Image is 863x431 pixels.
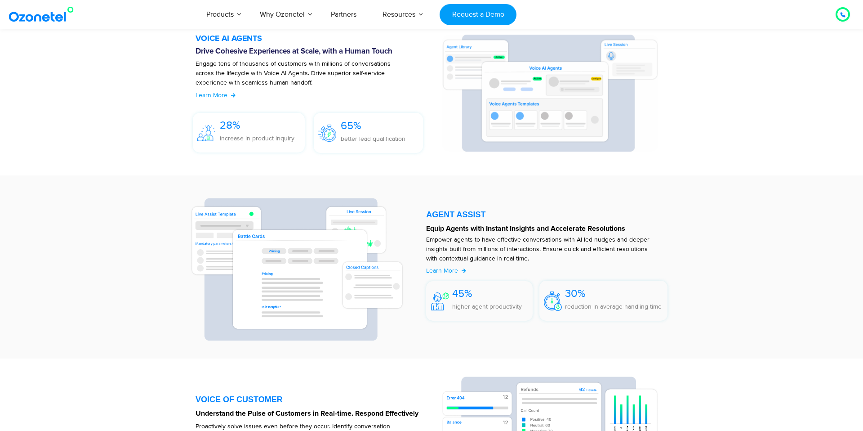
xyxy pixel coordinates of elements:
[197,125,215,141] img: 28%
[341,119,361,132] span: 65%
[452,302,522,311] p: higher agent productivity
[431,292,449,310] img: 45%
[452,287,472,300] span: 45%
[220,119,240,132] span: 28%
[426,267,458,274] span: Learn More
[440,4,516,25] a: Request a Demo
[426,225,625,232] strong: Equip Agents with Instant Insights and Accelerate Resolutions
[341,134,405,144] p: better lead qualification
[565,302,662,311] p: reduction in average handling time
[196,90,236,100] a: Learn More
[426,266,466,275] a: Learn More
[220,134,294,143] p: increase in product inquiry
[196,395,432,404] div: VOICE OF CUSTOMER
[544,292,562,311] img: 30%
[426,211,667,219] div: AGENT ASSIST
[196,59,410,97] p: Engage tens of thousands of customers with millions of conversations across the lifecycle with Vo...
[565,287,586,300] span: 30%
[196,91,227,99] span: Learn More
[318,125,336,141] img: 65%
[196,35,432,43] h5: VOICE AI AGENTS
[196,47,432,56] h6: Drive Cohesive Experiences at Scale, with a Human Touch
[426,235,658,263] p: Empower agents to have effective conversations with AI-led nudges and deeper insights built from ...
[196,410,418,417] strong: Understand the Pulse of Customers in Real-time. Respond Effectively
